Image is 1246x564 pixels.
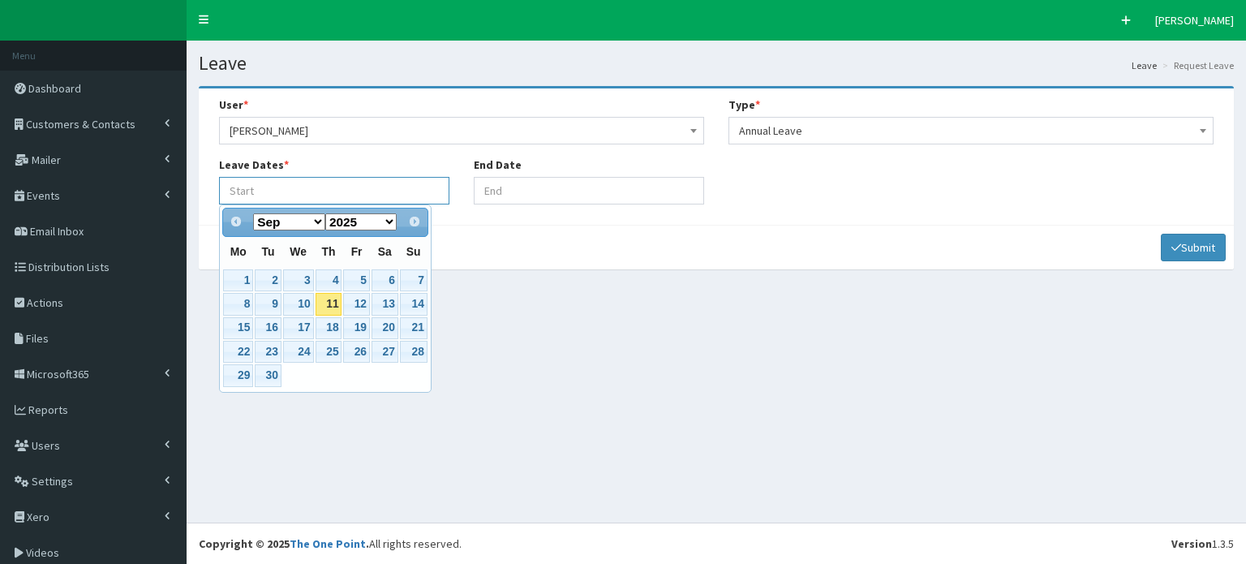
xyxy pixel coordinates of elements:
[32,438,60,453] span: Users
[27,510,49,524] span: Xero
[408,215,421,228] span: Next
[351,245,363,258] span: Friday
[316,317,342,339] a: 18
[1171,536,1234,552] div: 1.3.5
[255,317,281,339] a: 16
[316,341,342,363] a: 25
[27,367,89,381] span: Microsoft365
[739,119,1203,142] span: Annual Leave
[474,157,522,173] label: End Date
[343,341,369,363] a: 26
[290,245,307,258] span: Wednesday
[290,536,366,551] a: The One Point
[26,331,49,346] span: Files
[223,341,253,363] a: 22
[378,245,392,258] span: Saturday
[223,364,253,386] a: 29
[255,269,281,291] a: 2
[400,341,428,363] a: 28
[372,269,398,291] a: 6
[223,317,253,339] a: 15
[403,210,426,233] a: Next
[1171,536,1212,551] b: Version
[255,341,281,363] a: 23
[28,403,68,417] span: Reports
[30,224,84,239] span: Email Inbox
[283,341,314,363] a: 24
[219,157,289,173] label: Leave Dates
[223,269,253,291] a: 1
[255,293,281,315] a: 9
[255,364,281,386] a: 30
[343,269,369,291] a: 5
[219,117,704,144] span: Diana Taylor
[406,245,421,258] span: Sunday
[400,317,428,339] a: 21
[316,269,342,291] a: 4
[474,177,704,205] input: Leave End At
[27,188,60,203] span: Events
[28,260,110,274] span: Distribution Lists
[1155,13,1234,28] span: [PERSON_NAME]
[219,97,248,113] label: User
[321,245,335,258] span: Thursday
[26,117,135,131] span: Customers & Contacts
[230,245,247,258] span: Monday
[219,177,449,205] input: Leave Start At
[27,295,63,310] span: Actions
[283,269,314,291] a: 3
[343,317,369,339] a: 19
[187,523,1246,564] footer: All rights reserved.
[1158,58,1234,72] li: Request Leave
[283,317,314,339] a: 17
[728,117,1214,144] span: Annual Leave
[230,119,694,142] span: Diana Taylor
[728,97,760,113] label: Type
[372,341,398,363] a: 27
[372,293,398,315] a: 13
[400,269,428,291] a: 7
[400,293,428,315] a: 14
[316,293,342,315] a: 11
[26,545,59,560] span: Videos
[261,245,274,258] span: Tuesday
[32,474,73,489] span: Settings
[223,293,253,315] a: 8
[199,53,1234,74] h1: Leave
[32,153,61,167] span: Mailer
[343,293,369,315] a: 12
[28,81,81,96] span: Dashboard
[283,293,314,315] a: 10
[1132,58,1157,72] a: Leave
[230,215,243,228] span: Prev
[372,317,398,339] a: 20
[1161,234,1226,261] button: Submit
[225,210,247,233] a: Prev
[199,536,369,551] strong: Copyright © 2025 .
